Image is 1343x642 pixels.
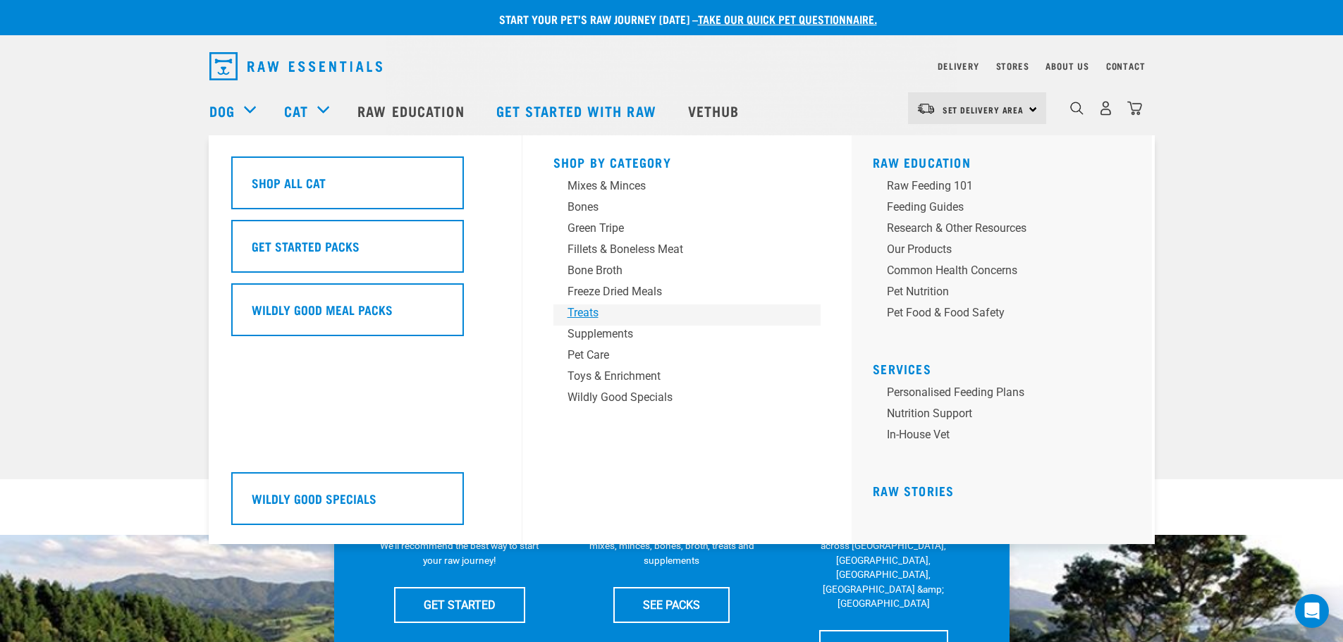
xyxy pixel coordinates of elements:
div: Wildly Good Specials [568,389,787,406]
a: About Us [1045,63,1088,68]
img: home-icon@2x.png [1127,101,1142,116]
a: Personalised Feeding Plans [873,384,1141,405]
a: Treats [553,304,821,326]
div: Green Tripe [568,220,787,237]
a: Wildly Good Specials [231,472,499,536]
a: Fillets & Boneless Meat [553,241,821,262]
a: Vethub [674,82,757,139]
h5: Get Started Packs [252,237,360,255]
div: Open Intercom Messenger [1295,594,1329,628]
p: We have 17 stores specialising in raw pet food &amp; nutritional advice across [GEOGRAPHIC_DATA],... [801,510,967,611]
div: Supplements [568,326,787,342]
a: Get Started Packs [231,220,499,283]
a: Freeze Dried Meals [553,283,821,304]
a: Dog [209,100,235,121]
div: Pet Nutrition [887,283,1107,300]
div: Bone Broth [568,262,787,279]
a: Toys & Enrichment [553,368,821,389]
a: Bone Broth [553,262,821,283]
a: Green Tripe [553,220,821,241]
a: Get started with Raw [482,82,674,139]
a: Raw Feeding 101 [873,178,1141,199]
a: Common Health Concerns [873,262,1141,283]
h5: Shop By Category [553,155,821,166]
div: Treats [568,304,787,321]
a: Cat [284,100,308,121]
div: Bones [568,199,787,216]
a: Mixes & Minces [553,178,821,199]
a: Wildly Good Specials [553,389,821,410]
h5: Shop All Cat [252,173,326,192]
div: Common Health Concerns [887,262,1107,279]
a: Raw Education [873,159,971,166]
a: Stores [996,63,1029,68]
a: Pet Food & Food Safety [873,304,1141,326]
div: Toys & Enrichment [568,368,787,385]
a: Wildly Good Meal Packs [231,283,499,347]
a: SEE PACKS [613,587,730,622]
div: Freeze Dried Meals [568,283,787,300]
a: Raw Education [343,82,482,139]
h5: Wildly Good Specials [252,489,376,507]
div: Research & Other Resources [887,220,1107,237]
div: Fillets & Boneless Meat [568,241,787,258]
div: Pet Care [568,347,787,364]
img: Raw Essentials Logo [209,52,382,80]
a: Contact [1106,63,1146,68]
div: Feeding Guides [887,199,1107,216]
div: Raw Feeding 101 [887,178,1107,195]
a: In-house vet [873,426,1141,447]
a: Pet Nutrition [873,283,1141,304]
div: Mixes & Minces [568,178,787,195]
h5: Wildly Good Meal Packs [252,300,393,319]
h5: Services [873,362,1141,373]
a: GET STARTED [394,587,525,622]
nav: dropdown navigation [198,47,1146,86]
img: van-moving.png [916,102,936,115]
a: Bones [553,199,821,220]
div: Pet Food & Food Safety [887,304,1107,321]
a: Supplements [553,326,821,347]
img: home-icon-1@2x.png [1070,101,1084,115]
a: Nutrition Support [873,405,1141,426]
a: Pet Care [553,347,821,368]
a: Feeding Guides [873,199,1141,220]
div: Our Products [887,241,1107,258]
img: user.png [1098,101,1113,116]
a: Our Products [873,241,1141,262]
a: Raw Stories [873,487,954,494]
a: Delivery [938,63,979,68]
span: Set Delivery Area [943,107,1024,112]
a: Shop All Cat [231,156,499,220]
a: Research & Other Resources [873,220,1141,241]
a: take our quick pet questionnaire. [698,16,877,22]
